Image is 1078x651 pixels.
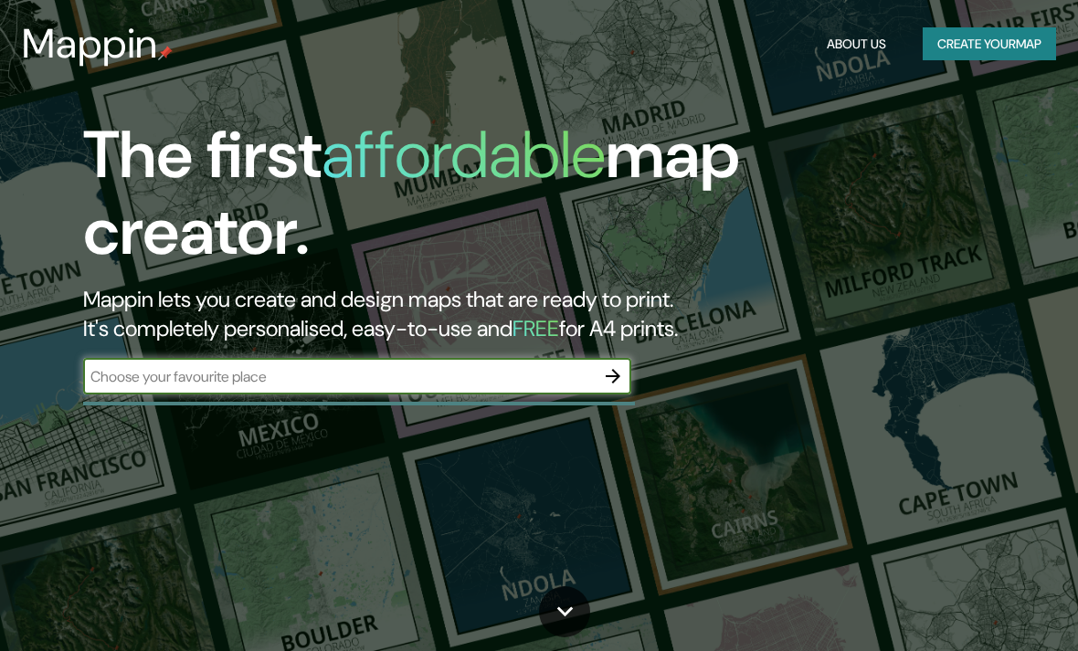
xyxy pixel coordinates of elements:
input: Choose your favourite place [83,366,595,387]
h2: Mappin lets you create and design maps that are ready to print. It's completely personalised, eas... [83,285,946,343]
h5: FREE [513,314,559,342]
img: mappin-pin [158,46,173,60]
button: About Us [819,27,893,61]
h3: Mappin [22,20,158,68]
h1: affordable [322,112,606,197]
button: Create yourmap [923,27,1056,61]
h1: The first map creator. [83,117,946,285]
